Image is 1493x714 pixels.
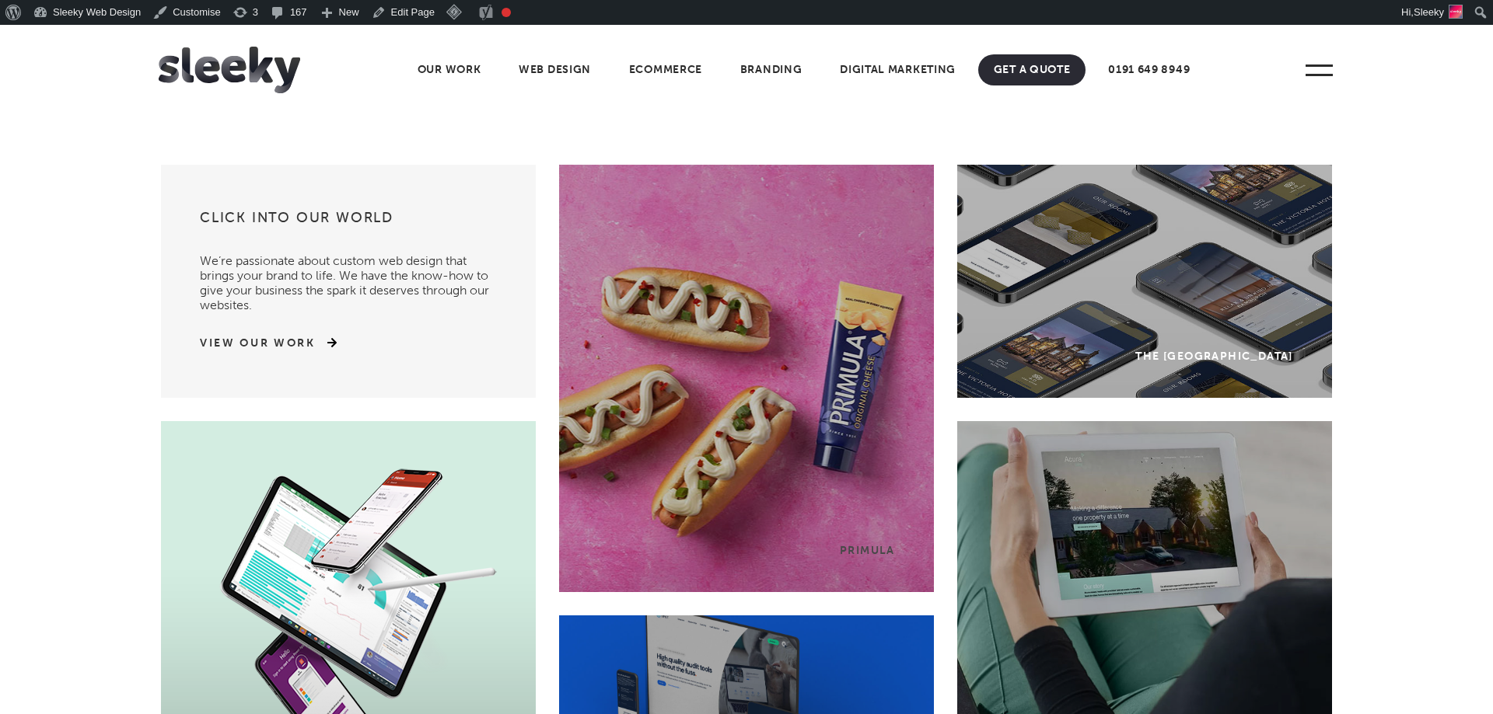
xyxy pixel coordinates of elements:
a: Web Design [503,54,607,85]
a: 0191 649 8949 [1093,54,1205,85]
a: Primula [559,165,934,592]
a: View Our Work [200,336,316,351]
a: Branding [725,54,818,85]
img: Sleeky Web Design Newcastle [159,47,300,93]
div: Focus keyphrase not set [502,8,511,17]
a: The [GEOGRAPHIC_DATA] [957,165,1332,398]
a: Digital Marketing [824,54,971,85]
a: Ecommerce [614,54,718,85]
p: We’re passionate about custom web design that brings your brand to life. We have the know-how to ... [200,238,497,312]
a: Get A Quote [978,54,1086,85]
span: Sleeky [1414,6,1444,18]
div: The [GEOGRAPHIC_DATA] [1135,350,1292,363]
div: Primula [840,544,895,557]
img: arrow [316,337,337,348]
a: Our Work [402,54,497,85]
img: sleeky-avatar.svg [1449,5,1463,19]
h3: Click into our world [200,208,497,238]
